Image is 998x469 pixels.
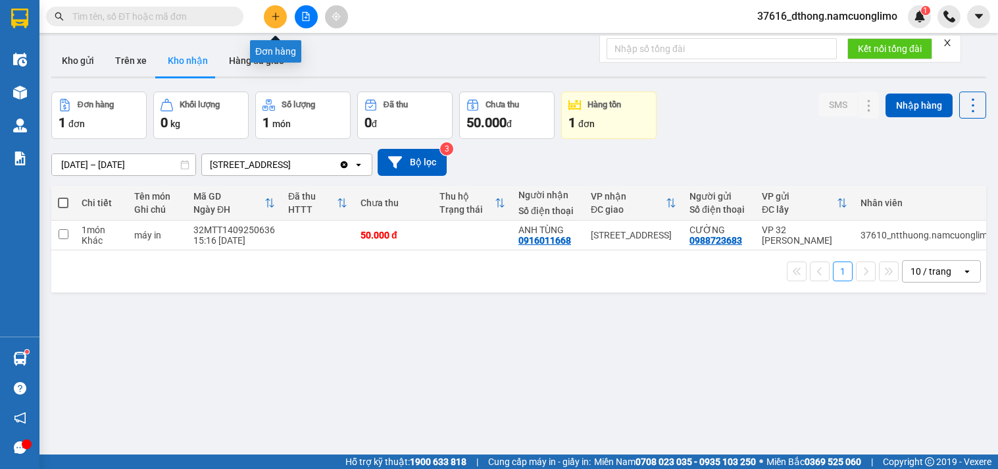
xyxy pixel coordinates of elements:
[518,190,578,200] div: Người nhận
[193,191,264,202] div: Mã GD
[353,159,364,170] svg: open
[459,92,555,139] button: Chưa thu50.000đ
[689,204,749,215] div: Số điện thoại
[762,191,837,202] div: VP gửi
[410,456,466,467] strong: 1900 633 818
[433,186,512,221] th: Toggle SortBy
[14,412,26,424] span: notification
[51,92,147,139] button: Đơn hàng1đơn
[180,100,220,109] div: Khối lượng
[153,92,249,139] button: Khối lượng0kg
[689,235,742,246] div: 0988723683
[361,230,426,240] div: 50.000 đ
[967,5,990,28] button: caret-down
[805,456,861,467] strong: 0369 525 060
[105,45,157,76] button: Trên xe
[364,115,372,130] span: 0
[288,204,337,215] div: HTTT
[578,119,595,129] span: đơn
[82,225,121,235] div: 1 món
[134,204,180,215] div: Ghi chú
[584,186,683,221] th: Toggle SortBy
[486,100,519,109] div: Chưa thu
[861,230,993,240] div: 37610_ntthuong.namcuonglimo
[518,225,578,235] div: ANH TÙNG
[82,198,121,208] div: Chi tiết
[759,459,763,464] span: ⚪️
[295,5,318,28] button: file-add
[911,265,951,278] div: 10 / trang
[439,191,495,202] div: Thu hộ
[339,159,349,170] svg: Clear value
[13,119,27,132] img: warehouse-icon
[134,191,180,202] div: Tên món
[282,100,315,109] div: Số lượng
[762,225,847,246] div: VP 32 [PERSON_NAME]
[14,441,26,454] span: message
[747,8,908,24] span: 37616_dthong.namcuonglimo
[193,225,275,235] div: 32MTT1409250636
[871,455,873,469] span: |
[59,115,66,130] span: 1
[52,154,195,175] input: Select a date range.
[518,235,571,246] div: 0916011668
[193,204,264,215] div: Ngày ĐH
[157,45,218,76] button: Kho nhận
[923,6,928,15] span: 1
[591,191,666,202] div: VP nhận
[13,86,27,99] img: warehouse-icon
[847,38,932,59] button: Kết nối tổng đài
[755,186,854,221] th: Toggle SortBy
[218,45,295,76] button: Hàng đã giao
[861,198,993,208] div: Nhân viên
[488,455,591,469] span: Cung cấp máy in - giấy in:
[507,119,512,129] span: đ
[943,38,952,47] span: close
[332,12,341,21] span: aim
[357,92,453,139] button: Đã thu0đ
[271,12,280,21] span: plus
[607,38,837,59] input: Nhập số tổng đài
[51,45,105,76] button: Kho gửi
[476,455,478,469] span: |
[689,225,749,235] div: CƯỜNG
[255,92,351,139] button: Số lượng1món
[973,11,985,22] span: caret-down
[591,230,676,240] div: [STREET_ADDRESS]
[288,191,337,202] div: Đã thu
[591,204,666,215] div: ĐC giao
[594,455,756,469] span: Miền Nam
[372,119,377,129] span: đ
[187,186,282,221] th: Toggle SortBy
[689,191,749,202] div: Người gửi
[858,41,922,56] span: Kết nối tổng đài
[361,198,426,208] div: Chưa thu
[962,266,972,277] svg: open
[568,115,576,130] span: 1
[636,456,756,467] strong: 0708 023 035 - 0935 103 250
[943,11,955,22] img: phone-icon
[82,235,121,246] div: Khác
[193,235,275,246] div: 15:16 [DATE]
[833,262,853,281] button: 1
[925,457,934,466] span: copyright
[762,204,837,215] div: ĐC lấy
[11,9,28,28] img: logo-vxr
[13,352,27,366] img: warehouse-icon
[68,119,85,129] span: đơn
[25,350,29,354] sup: 1
[272,119,291,129] span: món
[301,12,311,21] span: file-add
[561,92,657,139] button: Hàng tồn1đơn
[378,149,447,176] button: Bộ lọc
[72,9,228,24] input: Tìm tên, số ĐT hoặc mã đơn
[766,455,861,469] span: Miền Bắc
[439,204,495,215] div: Trạng thái
[325,5,348,28] button: aim
[440,142,453,155] sup: 3
[134,230,180,240] div: máy in
[264,5,287,28] button: plus
[345,455,466,469] span: Hỗ trợ kỹ thuật:
[914,11,926,22] img: icon-new-feature
[587,100,621,109] div: Hàng tồn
